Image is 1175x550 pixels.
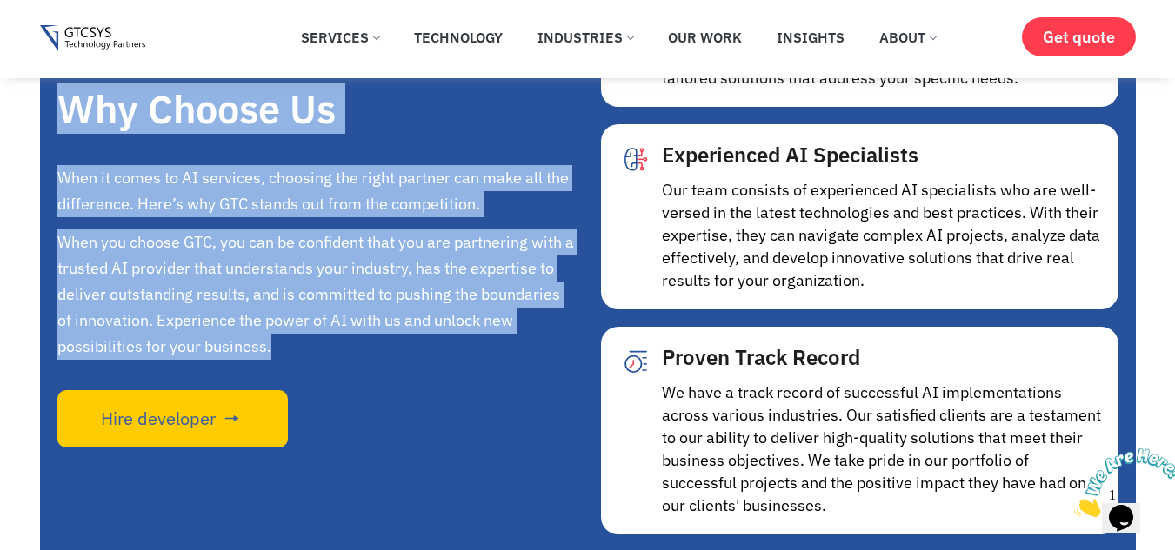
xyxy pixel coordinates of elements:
[662,141,918,169] span: Experienced AI Specialists
[662,343,860,371] span: Proven Track Record
[655,18,755,56] a: Our Work
[7,7,14,22] span: 1
[1022,17,1136,56] a: Get quote
[764,18,858,56] a: Insights
[57,165,575,217] p: When it comes to AI services, choosing the right partner can make all the difference. Here’s why ...
[1043,28,1115,46] span: Get quote
[288,18,392,56] a: Services
[57,229,575,360] p: When you choose GTC, you can be confident that you are partnering with a trusted AI provider that...
[1067,441,1175,524] iframe: chat widget
[524,18,646,56] a: Industries
[101,410,216,427] span: Hire developer
[662,179,1101,292] p: Our team consists of experienced AI specialists who are well-versed in the latest technologies an...
[57,390,288,447] a: Hire developer
[57,96,575,122] h2: Why Choose Us
[40,25,145,52] img: CASSANDRA Development Service Gtcsys logo
[401,18,516,56] a: Technology
[7,7,115,76] img: Chat attention grabber
[662,381,1101,517] p: We have a track record of successful AI implementations across various industries. Our satisfied ...
[866,18,949,56] a: About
